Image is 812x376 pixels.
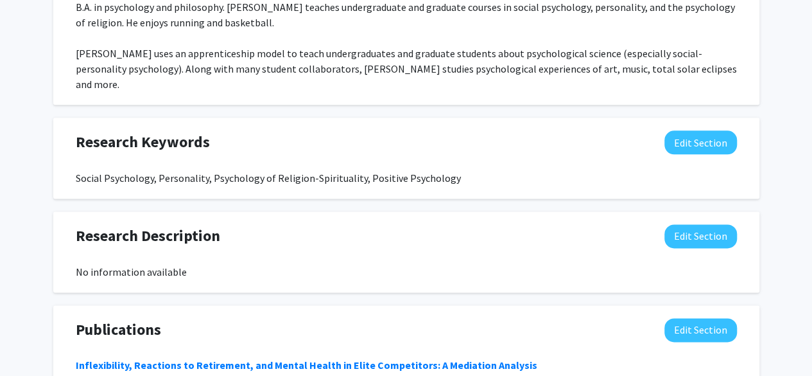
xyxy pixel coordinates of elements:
a: Inflexibility, Reactions to Retirement, and Mental Health in Elite Competitors: A Mediation Analysis [76,359,537,372]
button: Edit Research Keywords [664,130,737,154]
span: Research Keywords [76,130,210,154]
button: Edit Publications [664,318,737,342]
span: Publications [76,318,161,341]
button: Edit Research Description [664,224,737,248]
span: Research Description [76,224,220,247]
iframe: Chat [10,318,55,366]
div: No information available [76,264,737,280]
div: Social Psychology, Personality, Psychology of Religion-Spirituality, Positive Psychology [76,170,737,186]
